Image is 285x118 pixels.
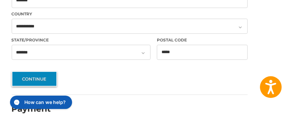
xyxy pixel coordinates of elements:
[230,100,285,118] iframe: Google Customer Reviews
[12,37,151,43] label: State/Province
[7,93,74,111] iframe: Gorgias live chat messenger
[12,71,57,87] button: Continue
[157,37,247,43] label: Postal Code
[12,11,248,17] label: Country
